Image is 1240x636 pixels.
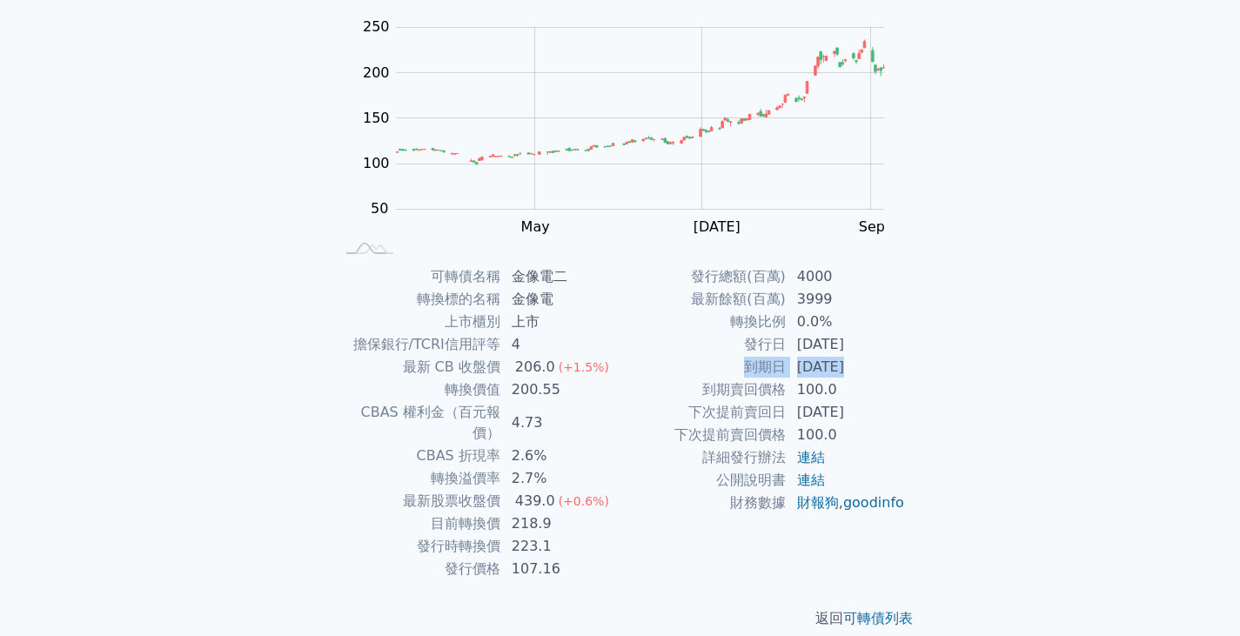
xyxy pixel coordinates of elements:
[501,558,620,580] td: 107.16
[620,288,787,311] td: 最新餘額(百萬)
[335,401,501,445] td: CBAS 權利金（百元報價）
[501,265,620,288] td: 金像電二
[501,512,620,535] td: 218.9
[335,265,501,288] td: 可轉債名稱
[335,311,501,333] td: 上市櫃別
[620,492,787,514] td: 財務數據
[335,512,501,535] td: 目前轉換價
[620,469,787,492] td: 公開說明書
[314,608,927,629] p: 返回
[787,424,906,446] td: 100.0
[335,445,501,467] td: CBAS 折現率
[335,333,501,356] td: 擔保銀行/TCRI信用評等
[501,333,620,356] td: 4
[363,64,390,81] tspan: 200
[501,288,620,311] td: 金像電
[620,265,787,288] td: 發行總額(百萬)
[363,18,390,35] tspan: 250
[787,265,906,288] td: 4000
[620,378,787,401] td: 到期賣回價格
[859,218,885,235] tspan: Sep
[335,558,501,580] td: 發行價格
[787,401,906,424] td: [DATE]
[1153,552,1240,636] iframe: Chat Widget
[694,218,741,235] tspan: [DATE]
[335,356,501,378] td: 最新 CB 收盤價
[620,333,787,356] td: 發行日
[797,449,825,465] a: 連結
[501,401,620,445] td: 4.73
[512,491,559,512] div: 439.0
[787,356,906,378] td: [DATE]
[501,378,620,401] td: 200.55
[335,490,501,512] td: 最新股票收盤價
[620,424,787,446] td: 下次提前賣回價格
[335,288,501,311] td: 轉換標的名稱
[620,356,787,378] td: 到期日
[559,360,609,374] span: (+1.5%)
[335,378,501,401] td: 轉換價值
[501,535,620,558] td: 223.1
[363,155,390,171] tspan: 100
[797,494,839,511] a: 財報狗
[363,110,390,126] tspan: 150
[335,535,501,558] td: 發行時轉換價
[843,494,904,511] a: goodinfo
[371,200,388,217] tspan: 50
[787,333,906,356] td: [DATE]
[797,472,825,488] a: 連結
[787,378,906,401] td: 100.0
[843,610,913,626] a: 可轉債列表
[620,446,787,469] td: 詳細發行辦法
[521,218,550,235] tspan: May
[335,467,501,490] td: 轉換溢價率
[787,311,906,333] td: 0.0%
[512,357,559,378] div: 206.0
[559,494,609,508] span: (+0.6%)
[354,18,911,271] g: Chart
[787,492,906,514] td: ,
[620,311,787,333] td: 轉換比例
[501,311,620,333] td: 上市
[501,467,620,490] td: 2.7%
[620,401,787,424] td: 下次提前賣回日
[787,288,906,311] td: 3999
[501,445,620,467] td: 2.6%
